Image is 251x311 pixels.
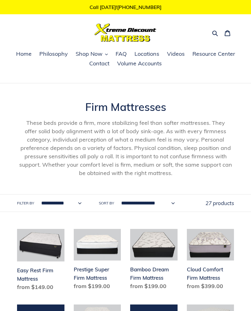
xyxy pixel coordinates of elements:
span: Volume Accounts [117,60,162,67]
a: Locations [131,50,162,59]
a: Contact [86,59,112,68]
a: Home [13,50,35,59]
span: Contact [89,60,109,67]
a: Easy Rest Firm Mattress [17,229,64,293]
label: Sort by [99,200,114,206]
a: [PHONE_NUMBER] [117,4,161,10]
span: These beds provide a firm, more stabilizing feel than softer mattresses. They offer solid body al... [19,119,232,177]
span: Shop Now [76,50,103,58]
a: Videos [164,50,188,59]
a: Bamboo Dream Firm Mattress [130,229,178,293]
span: Home [16,50,32,58]
a: FAQ [112,50,130,59]
span: FAQ [116,50,127,58]
a: Philosophy [36,50,71,59]
span: Firm Mattresses [85,100,166,114]
button: Shop Now [73,50,111,59]
a: Prestige Super Firm Mattress [74,229,121,293]
span: Philosophy [39,50,68,58]
a: Cloud Comfort Firm Mattress [187,229,234,293]
img: Xtreme Discount Mattress [95,24,156,42]
label: Filter by [17,200,34,206]
span: Locations [134,50,159,58]
a: Volume Accounts [114,59,165,68]
span: 27 products [205,200,234,206]
span: Videos [167,50,185,58]
span: Resource Center [192,50,235,58]
a: Resource Center [189,50,238,59]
